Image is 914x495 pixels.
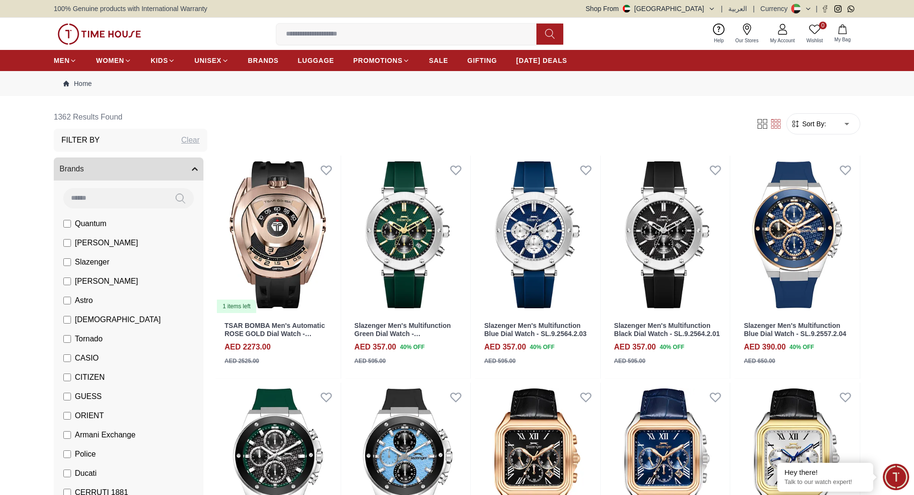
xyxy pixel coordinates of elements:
[605,156,730,314] img: Slazenger Men's Multifunction Black Dial Watch - SL.9.2564.2.01
[660,343,684,351] span: 40 % OFF
[75,276,138,287] span: [PERSON_NAME]
[96,52,131,69] a: WOMEN
[54,56,70,65] span: MEN
[734,156,860,314] img: Slazenger Men's Multifunction Blue Dial Watch - SL.9.2557.2.04
[516,52,567,69] a: [DATE] DEALS
[829,23,856,45] button: My Bag
[744,341,785,353] h4: AED 390.00
[75,237,138,249] span: [PERSON_NAME]
[803,37,827,44] span: Wishlist
[821,5,829,12] a: Facebook
[194,52,228,69] a: UNISEX
[63,316,71,324] input: [DEMOGRAPHIC_DATA]
[298,56,334,65] span: LUGGAGE
[708,22,730,46] a: Help
[744,322,846,338] a: Slazenger Men's Multifunction Blue Dial Watch - SL.9.2557.2.04
[75,352,99,364] span: CASIO
[75,468,96,479] span: Ducati
[61,134,100,146] h3: Filter By
[847,5,855,12] a: Whatsapp
[467,56,497,65] span: GIFTING
[298,52,334,69] a: LUGGAGE
[63,297,71,304] input: Astro
[801,22,829,46] a: 0Wishlist
[728,4,747,13] button: العربية
[194,56,221,65] span: UNISEX
[63,374,71,381] input: CITIZEN
[791,119,826,129] button: Sort By:
[54,106,207,129] h6: 1362 Results Found
[355,322,451,346] a: Slazenger Men's Multifunction Green Dial Watch - SL.9.2564.2.05
[63,258,71,266] input: Slazenger
[151,56,168,65] span: KIDS
[75,295,93,306] span: Astro
[819,22,827,29] span: 0
[355,341,396,353] h4: AED 357.00
[623,5,630,12] img: United Arab Emirates
[63,450,71,458] input: Police
[475,156,600,314] img: Slazenger Men's Multifunction Blue Dial Watch - SL.9.2564.2.03
[63,412,71,420] input: ORIENT
[63,79,92,88] a: Home
[784,468,866,477] div: Hey there!
[225,341,271,353] h4: AED 2273.00
[586,4,715,13] button: Shop From[GEOGRAPHIC_DATA]
[530,343,554,351] span: 40 % OFF
[353,52,410,69] a: PROMOTIONS
[54,157,203,181] button: Brands
[63,470,71,477] input: Ducati
[353,56,403,65] span: PROMOTIONS
[215,156,341,314] img: TSAR BOMBA Men's Automatic ROSE GOLD Dial Watch - TB8213ASET-07
[800,119,826,129] span: Sort By:
[710,37,728,44] span: Help
[75,372,105,383] span: CITIZEN
[721,4,723,13] span: |
[54,4,207,13] span: 100% Genuine products with International Warranty
[484,341,526,353] h4: AED 357.00
[59,163,84,175] span: Brands
[467,52,497,69] a: GIFTING
[75,410,104,422] span: ORIENT
[63,220,71,228] input: Quantum
[816,4,818,13] span: |
[75,391,102,402] span: GUESS
[614,322,720,338] a: Slazenger Men's Multifunction Black Dial Watch - SL.9.2564.2.01
[75,218,107,229] span: Quantum
[730,22,764,46] a: Our Stores
[63,431,71,439] input: Armani Exchange
[151,52,175,69] a: KIDS
[225,322,325,346] a: TSAR BOMBA Men's Automatic ROSE GOLD Dial Watch - TB8213ASET-07
[784,478,866,486] p: Talk to our watch expert!
[744,357,775,365] div: AED 650.00
[429,52,448,69] a: SALE
[400,343,425,351] span: 40 % OFF
[63,393,71,400] input: GUESS
[760,4,792,13] div: Currency
[883,464,909,490] div: Chat Widget
[217,300,256,313] div: 1 items left
[58,24,141,45] img: ...
[484,357,515,365] div: AED 595.00
[225,357,259,365] div: AED 2525.00
[345,156,471,314] img: Slazenger Men's Multifunction Green Dial Watch - SL.9.2564.2.05
[63,354,71,362] input: CASIO
[614,357,645,365] div: AED 595.00
[248,52,279,69] a: BRANDS
[248,56,279,65] span: BRANDS
[181,134,200,146] div: Clear
[63,239,71,247] input: [PERSON_NAME]
[96,56,124,65] span: WOMEN
[75,448,96,460] span: Police
[614,341,656,353] h4: AED 357.00
[429,56,448,65] span: SALE
[54,71,860,96] nav: Breadcrumb
[790,343,814,351] span: 40 % OFF
[75,333,103,345] span: Tornado
[831,36,855,43] span: My Bag
[753,4,755,13] span: |
[75,429,135,441] span: Armani Exchange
